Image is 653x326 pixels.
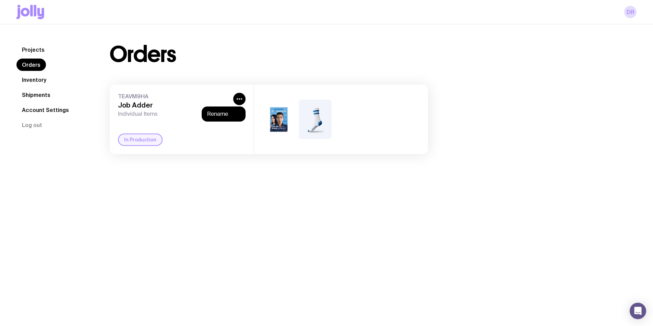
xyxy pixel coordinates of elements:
[16,43,50,56] a: Projects
[624,6,637,18] a: DR
[16,89,56,101] a: Shipments
[16,59,46,71] a: Orders
[118,93,230,100] span: TEAVM9HA
[16,104,74,116] a: Account Settings
[118,134,163,146] div: In Production
[630,303,646,319] div: Open Intercom Messenger
[207,111,240,117] button: Rename
[118,111,230,117] span: Individual Items
[118,101,230,109] h3: Job Adder
[16,119,48,131] button: Log out
[110,43,176,65] h1: Orders
[16,74,52,86] a: Inventory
